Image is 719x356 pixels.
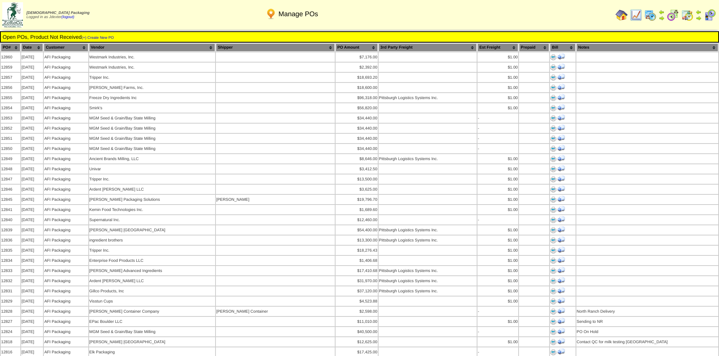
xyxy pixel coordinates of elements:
td: [PERSON_NAME] Container [216,307,335,316]
div: $1,406.68 [336,258,377,263]
div: $7,176.00 [336,55,377,60]
td: Contact QC for milk testing [GEOGRAPHIC_DATA] [576,337,718,347]
td: MGM Seed & Grain/Bay State Milling [89,144,215,153]
div: $1.00 [478,289,518,293]
td: 12847 [1,174,20,184]
img: Print [550,288,556,294]
td: AFI Packaging [44,185,88,194]
td: [PERSON_NAME] Farms, Inc. [89,83,215,92]
img: Print Receiving Document [557,165,565,172]
img: Print [550,227,556,233]
img: line_graph.gif [630,9,642,21]
span: Logged in as Jdexter [26,11,89,19]
td: [DATE] [21,307,43,316]
img: Print Receiving Document [557,124,565,131]
td: - [477,144,518,153]
td: Tripper Inc. [89,174,215,184]
td: 12840 [1,215,20,225]
div: $1.00 [478,228,518,232]
td: AFI Packaging [44,52,88,62]
td: 12846 [1,185,20,194]
td: - [477,307,518,316]
td: Ardent [PERSON_NAME] LLC [89,185,215,194]
td: [DATE] [21,83,43,92]
div: $1.00 [478,299,518,304]
td: [PERSON_NAME] [216,195,335,204]
img: Print Receiving Document [557,134,565,142]
td: Westmark Industries, Inc. [89,52,215,62]
img: Print [550,248,556,254]
div: $12,460.00 [336,218,377,222]
div: $1.00 [478,65,518,70]
img: Print [550,339,556,345]
img: Print Receiving Document [557,53,565,60]
div: $2,598.00 [336,309,377,314]
div: $34,440.00 [336,126,377,131]
div: $1.00 [478,167,518,171]
td: [DATE] [21,73,43,82]
div: $18,276.43 [336,248,377,253]
img: Print Receiving Document [557,317,565,325]
td: 12831 [1,286,20,296]
td: 12850 [1,144,20,153]
td: - [477,134,518,143]
img: Print Receiving Document [557,185,565,193]
td: 12855 [1,93,20,102]
td: AFI Packaging [44,63,88,72]
div: $34,440.00 [336,147,377,151]
td: Kemin Food Technologies Inc. [89,205,215,214]
div: $1.00 [478,269,518,273]
div: $1.00 [478,106,518,110]
img: Print [550,278,556,284]
img: Print [550,217,556,223]
div: $17,410.68 [336,269,377,273]
td: AFI Packaging [44,215,88,225]
td: [PERSON_NAME] Advanced Ingredients [89,266,215,275]
td: AFI Packaging [44,317,88,326]
img: Print [550,298,556,304]
div: $96,318.00 [336,96,377,100]
img: calendarprod.gif [644,9,656,21]
th: Bill [550,43,575,52]
td: AFI Packaging [44,93,88,102]
div: $13,300.00 [336,238,377,243]
td: [DATE] [21,52,43,62]
div: $56,820.00 [336,106,377,110]
img: Print [550,146,556,152]
th: Customer [44,43,88,52]
td: [DATE] [21,215,43,225]
td: AFI Packaging [44,246,88,255]
img: Print [550,268,556,274]
td: Gillco Products, Inc [89,286,215,296]
td: Open POs, Product Not Received [2,34,717,40]
td: AFI Packaging [44,266,88,275]
td: 12839 [1,225,20,235]
img: Print Receiving Document [557,266,565,274]
div: $1.00 [478,208,518,212]
img: Print Receiving Document [557,73,565,81]
td: [DATE] [21,225,43,235]
td: Ancient Brands Milling, LLC [89,154,215,163]
img: Print Receiving Document [557,195,565,203]
img: Print Receiving Document [557,63,565,70]
td: EPac Boulder LLC [89,317,215,326]
td: AFI Packaging [44,286,88,296]
td: [DATE] [21,327,43,336]
td: PO On Hold [576,327,718,336]
td: Visstun Cups [89,296,215,306]
img: home.gif [616,9,628,21]
img: Print [550,105,556,111]
td: Univar [89,164,215,174]
td: [DATE] [21,164,43,174]
td: 12852 [1,124,20,133]
td: Pittsburgh Logistics Systems Inc. [379,235,477,245]
td: 12835 [1,246,20,255]
img: arrowright.gif [659,15,665,21]
div: $1.00 [478,279,518,283]
img: Print Receiving Document [557,338,565,345]
img: Print [550,309,556,315]
td: 12845 [1,195,20,204]
td: AFI Packaging [44,225,88,235]
td: AFI Packaging [44,83,88,92]
td: MGM Seed & Grain/Bay State Milling [89,124,215,133]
